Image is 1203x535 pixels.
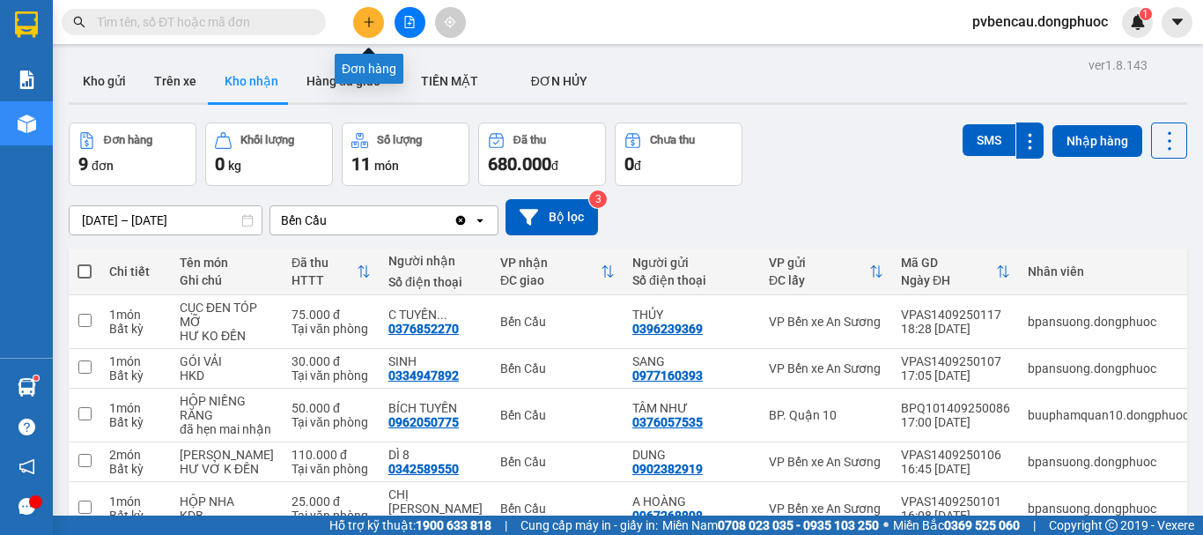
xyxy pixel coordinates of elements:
div: Bến Cầu [281,212,327,229]
div: Khối lượng [240,134,294,146]
div: Bến Cầu [500,455,615,469]
div: Bất kỳ [109,322,162,336]
div: VP Bến xe An Sương [769,502,883,516]
button: SMS [963,124,1015,156]
span: 11 [351,153,371,175]
div: 1 món [109,308,162,322]
div: HTTT [292,273,357,287]
span: notification [18,458,35,475]
strong: 0369 525 060 [944,518,1020,532]
div: bpansuong.dongphuoc [1028,502,1189,516]
div: 50.000 đ [292,401,371,415]
div: HỘP NHA [180,494,274,509]
div: 18:28 [DATE] [901,322,1010,336]
div: Tại văn phòng [292,509,371,523]
div: C TUYỀN NGÂN [388,308,483,322]
div: TÂM NHƯ [632,401,751,415]
div: Bất kỳ [109,415,162,429]
div: 16:08 [DATE] [901,509,1010,523]
button: file-add [395,7,425,38]
div: 16:45 [DATE] [901,462,1010,476]
div: Đã thu [513,134,546,146]
div: Bến Cầu [500,502,615,516]
div: THÙNG BÁNH KẸO [180,448,274,462]
div: 0376057535 [632,415,703,429]
div: Tại văn phòng [292,415,371,429]
div: VP gửi [769,256,869,270]
div: Nhân viên [1028,264,1189,279]
span: file-add [403,16,416,28]
div: Bất kỳ [109,368,162,383]
div: 75.000 đ [292,308,371,322]
span: ... [437,308,447,322]
img: warehouse-icon [18,115,36,133]
span: plus [363,16,375,28]
div: 1 món [109,401,162,415]
input: Selected Bến Cầu. [328,212,330,229]
span: message [18,498,35,515]
div: Người nhận [388,254,483,268]
div: Số lượng [377,134,422,146]
div: ver 1.8.143 [1089,56,1148,75]
div: 17:05 [DATE] [901,368,1010,383]
div: Tại văn phòng [292,462,371,476]
div: A HOÀNG [632,494,751,509]
div: DÌ 8 [388,448,483,462]
div: VPAS1409250106 [901,448,1010,462]
input: Tìm tên, số ĐT hoặc mã đơn [97,12,305,32]
input: Select a date range. [70,206,262,234]
div: 0334947892 [388,368,459,383]
span: caret-down [1170,14,1185,30]
button: Chưa thu0đ [615,123,742,186]
div: 0342589550 [388,462,459,476]
strong: 1900 633 818 [416,518,491,532]
div: bpansuong.dongphuoc [1028,315,1189,329]
span: đ [551,159,558,173]
div: Người gửi [632,256,751,270]
div: 0977160393 [632,368,703,383]
div: VPAS1409250117 [901,308,1010,322]
span: TIỀN MẶT [421,74,478,88]
span: Cung cấp máy in - giấy in: [520,516,658,535]
div: Bến Cầu [500,408,615,422]
div: 30.000 đ [292,354,371,368]
div: 0522859859 [388,516,459,530]
th: Toggle SortBy [760,249,892,295]
div: VP Bến xe An Sương [769,315,883,329]
div: Số điện thoại [632,273,751,287]
div: Đã thu [292,256,357,270]
div: 0376852270 [388,322,459,336]
button: plus [353,7,384,38]
span: | [1033,516,1036,535]
span: pvbencau.dongphuoc [958,11,1122,33]
th: Toggle SortBy [283,249,380,295]
div: BÍCH TUYỀN [388,401,483,415]
div: VPAS1409250101 [901,494,1010,509]
span: 0 [624,153,634,175]
div: Đơn hàng [335,54,403,84]
button: Nhập hàng [1052,125,1142,157]
span: đ [634,159,641,173]
div: Tại văn phòng [292,322,371,336]
span: copyright [1105,519,1118,531]
div: VP nhận [500,256,601,270]
button: Số lượng11món [342,123,469,186]
div: Chưa thu [650,134,695,146]
button: Kho nhận [210,60,292,102]
span: aim [444,16,456,28]
th: Toggle SortBy [491,249,624,295]
div: 110.000 đ [292,448,371,462]
div: VP Bến xe An Sương [769,455,883,469]
div: BP. Quận 10 [769,408,883,422]
button: Đơn hàng9đơn [69,123,196,186]
div: Bến Cầu [500,361,615,375]
th: Toggle SortBy [892,249,1019,295]
div: HƯ KO ĐỀN [180,329,274,343]
span: Miền Nam [662,516,879,535]
div: bpansuong.dongphuoc [1028,455,1189,469]
img: icon-new-feature [1130,14,1146,30]
div: 1 món [109,354,162,368]
div: 0396239369 [632,322,703,336]
div: bpansuong.dongphuoc [1028,361,1189,375]
div: Tên món [180,256,274,270]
